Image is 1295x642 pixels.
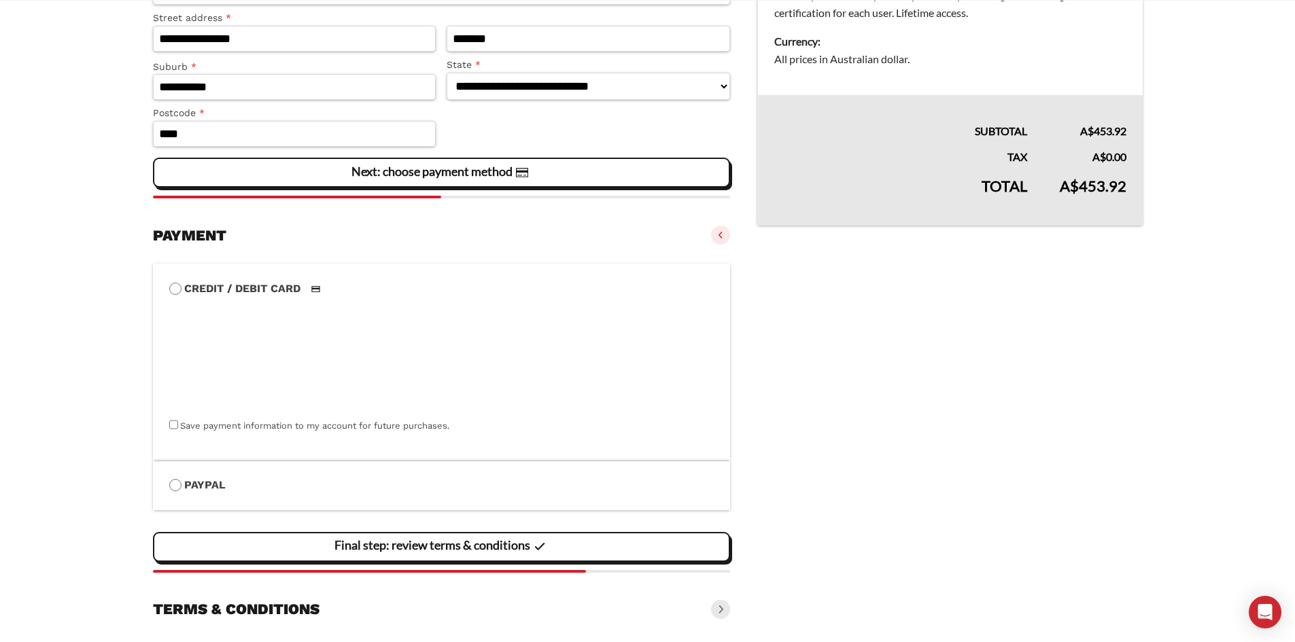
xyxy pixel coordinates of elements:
[167,295,712,417] iframe: Secure payment input frame
[447,57,730,73] label: State
[1092,150,1126,163] bdi: 0.00
[169,479,182,491] input: PayPal
[758,95,1043,140] th: Subtotal
[153,532,731,562] vaadin-button: Final step: review terms & conditions
[153,59,436,75] label: Suburb
[153,10,436,26] label: Street address
[758,166,1043,226] th: Total
[1249,596,1281,628] div: Open Intercom Messenger
[153,105,436,121] label: Postcode
[169,476,714,494] label: PayPal
[1092,150,1106,163] span: A$
[180,421,449,431] label: Save payment information to my account for future purchases.
[169,280,714,298] label: Credit / Debit Card
[153,226,226,245] h3: Payment
[153,158,731,188] vaadin-button: Next: choose payment method
[1060,177,1126,195] bdi: 453.92
[153,600,320,619] h3: Terms & conditions
[774,50,1126,68] dd: All prices in Australian dollar.
[774,33,1126,50] dt: Currency:
[1080,124,1126,137] bdi: 453.92
[1080,124,1094,137] span: A$
[1060,177,1079,195] span: A$
[758,140,1043,166] th: Tax
[169,283,182,295] input: Credit / Debit CardCredit / Debit Card
[303,281,328,297] img: Credit / Debit Card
